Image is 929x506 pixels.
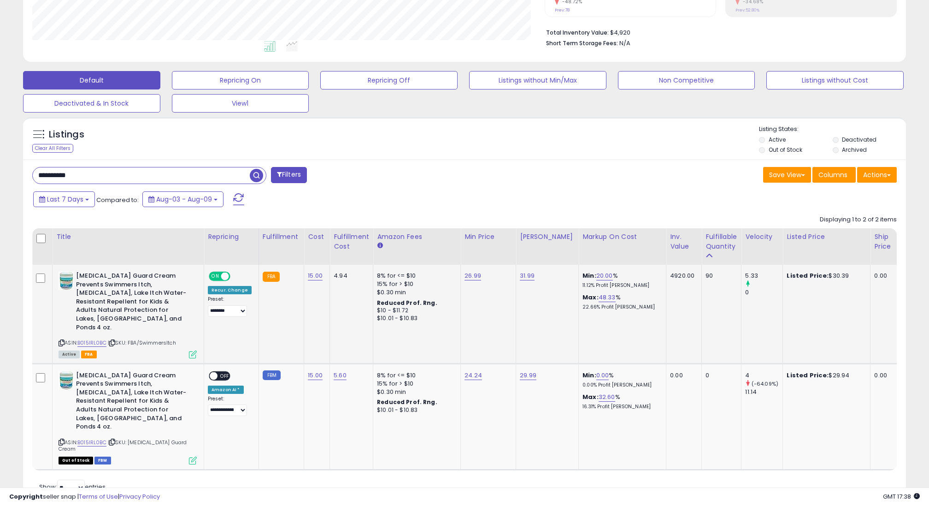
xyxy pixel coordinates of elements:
span: 2025-08-17 17:38 GMT [883,492,920,501]
span: All listings that are currently out of stock and unavailable for purchase on Amazon [59,457,93,464]
span: Compared to: [96,196,139,204]
strong: Copyright [9,492,43,501]
div: Amazon Fees [377,232,457,242]
div: Listed Price [787,232,866,242]
a: 31.99 [520,271,535,280]
b: Reduced Prof. Rng. [377,299,437,307]
div: Fulfillment [263,232,300,242]
span: FBA [81,351,97,358]
button: Actions [857,167,897,183]
div: Repricing [208,232,255,242]
span: N/A [619,39,630,48]
div: Velocity [745,232,779,242]
div: $10 - $11.72 [377,307,453,315]
p: 16.31% Profit [PERSON_NAME] [582,404,659,410]
b: Max: [582,393,599,401]
b: Reduced Prof. Rng. [377,398,437,406]
div: Min Price [464,232,512,242]
img: 51mNeKoPIiL._SL40_.jpg [59,371,74,390]
button: Listings without Min/Max [469,71,606,89]
div: 15% for > $10 [377,380,453,388]
div: 90 [706,272,734,280]
div: 4.94 [334,272,366,280]
div: seller snap | | [9,493,160,501]
button: Repricing On [172,71,309,89]
div: 0.00 [670,371,694,380]
button: Non Competitive [618,71,755,89]
small: Amazon Fees. [377,242,382,250]
button: Deactivated & In Stock [23,94,160,113]
div: Cost [308,232,326,242]
span: Columns [818,170,847,179]
b: [MEDICAL_DATA] Guard Cream Prevents Swimmers Itch, [MEDICAL_DATA], Lake Itch Water-Resistant Repe... [76,371,188,434]
div: 0 [745,288,782,297]
a: 15.00 [308,271,323,280]
button: Listings without Cost [766,71,904,89]
button: Default [23,71,160,89]
div: 0.00 [874,272,889,280]
div: 15% for > $10 [377,280,453,288]
p: 11.12% Profit [PERSON_NAME] [582,282,659,289]
div: Clear All Filters [32,144,73,153]
span: OFF [218,372,232,380]
label: Deactivated [842,136,876,143]
div: Inv. value [670,232,698,251]
div: Preset: [208,396,252,417]
a: 20.00 [596,271,613,280]
div: ASIN: [59,371,197,464]
div: 11.14 [745,388,782,396]
a: B015IRL0BC [77,339,106,347]
div: $30.39 [787,272,863,280]
span: FBM [94,457,111,464]
small: FBA [263,272,280,282]
b: Max: [582,293,599,302]
a: 5.60 [334,371,347,380]
div: $0.30 min [377,388,453,396]
b: Min: [582,271,596,280]
div: [PERSON_NAME] [520,232,575,242]
p: 0.00% Profit [PERSON_NAME] [582,382,659,388]
div: Ship Price [874,232,893,251]
img: 51mNeKoPIiL._SL40_.jpg [59,272,74,290]
div: ASIN: [59,272,197,357]
div: % [582,293,659,310]
div: Markup on Cost [582,232,662,242]
p: Listing States: [759,125,905,134]
span: OFF [229,273,244,280]
div: 0.00 [874,371,889,380]
label: Out of Stock [769,146,802,154]
a: 32.60 [599,393,615,402]
th: The percentage added to the cost of goods (COGS) that forms the calculator for Min & Max prices. [579,228,666,265]
button: View1 [172,94,309,113]
span: | SKU: [MEDICAL_DATA] Guard Cream [59,439,187,452]
button: Aug-03 - Aug-09 [142,191,223,207]
span: All listings currently available for purchase on Amazon [59,351,80,358]
small: Prev: 52.80% [735,7,759,13]
b: Total Inventory Value: [546,29,609,36]
div: 4 [745,371,782,380]
span: Last 7 Days [47,195,83,204]
div: Preset: [208,296,252,317]
div: Displaying 1 to 2 of 2 items [820,215,897,224]
div: $0.30 min [377,288,453,297]
button: Columns [812,167,856,183]
button: Repricing Off [320,71,458,89]
div: 0 [706,371,734,380]
a: 15.00 [308,371,323,380]
label: Archived [842,146,867,154]
div: 5.33 [745,272,782,280]
b: Min: [582,371,596,380]
div: Amazon AI * [208,386,244,394]
div: $10.01 - $10.83 [377,406,453,414]
div: 8% for <= $10 [377,371,453,380]
a: 48.33 [599,293,616,302]
div: $29.94 [787,371,863,380]
div: Fulfillment Cost [334,232,369,251]
small: FBM [263,370,281,380]
b: Short Term Storage Fees: [546,39,618,47]
a: Terms of Use [79,492,118,501]
span: ON [210,273,221,280]
a: B015IRL0BC [77,439,106,446]
div: Title [56,232,200,242]
div: Recur. Change [208,286,252,294]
